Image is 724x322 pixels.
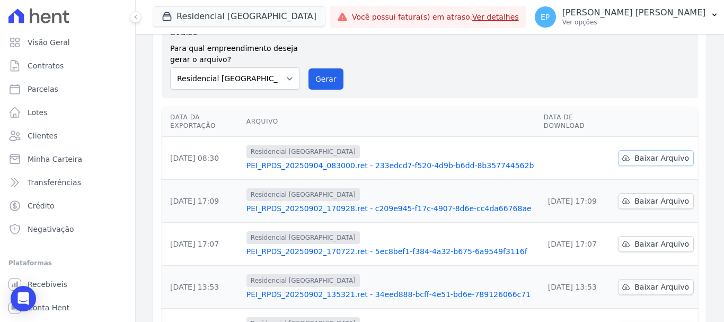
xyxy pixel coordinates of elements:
[28,130,57,141] span: Clientes
[4,102,131,123] a: Lotes
[28,224,74,234] span: Negativação
[162,180,242,223] td: [DATE] 17:09
[4,149,131,170] a: Minha Carteira
[246,289,535,300] a: PEI_RPDS_20250902_135321.ret - 34eed888-bcff-4e51-bd6e-789126066c71
[634,196,689,206] span: Baixar Arquivo
[162,137,242,180] td: [DATE] 08:30
[4,55,131,76] a: Contratos
[162,107,242,137] th: Data da Exportação
[618,193,694,209] a: Baixar Arquivo
[352,12,519,23] span: Você possui fatura(s) em atraso.
[162,266,242,309] td: [DATE] 13:53
[246,188,360,201] span: Residencial [GEOGRAPHIC_DATA]
[246,231,360,244] span: Residencial [GEOGRAPHIC_DATA]
[308,68,343,90] button: Gerar
[8,257,127,269] div: Plataformas
[4,79,131,100] a: Parcelas
[11,286,36,311] div: Open Intercom Messenger
[28,84,58,94] span: Parcelas
[618,236,694,252] a: Baixar Arquivo
[618,150,694,166] a: Baixar Arquivo
[28,279,67,290] span: Recebíveis
[28,177,81,188] span: Transferências
[153,6,325,27] button: Residencial [GEOGRAPHIC_DATA]
[4,32,131,53] a: Visão Geral
[562,7,706,18] p: [PERSON_NAME] [PERSON_NAME]
[541,13,550,21] span: EP
[242,107,540,137] th: Arquivo
[246,274,360,287] span: Residencial [GEOGRAPHIC_DATA]
[634,153,689,163] span: Baixar Arquivo
[4,297,131,318] a: Conta Hent
[28,201,55,211] span: Crédito
[28,154,82,164] span: Minha Carteira
[28,107,48,118] span: Lotes
[4,125,131,146] a: Clientes
[540,223,614,266] td: [DATE] 17:07
[246,203,535,214] a: PEI_RPDS_20250902_170928.ret - c209e945-f17c-4907-8d6e-cc4da66768ae
[4,195,131,216] a: Crédito
[28,37,70,48] span: Visão Geral
[472,13,519,21] a: Ver detalhes
[246,145,360,158] span: Residencial [GEOGRAPHIC_DATA]
[4,172,131,193] a: Transferências
[246,160,535,171] a: PEI_RPDS_20250904_083000.ret - 233edcd7-f520-4d9b-b6dd-8b357744562b
[634,239,689,249] span: Baixar Arquivo
[540,180,614,223] td: [DATE] 17:09
[540,107,614,137] th: Data de Download
[562,18,706,27] p: Ver opções
[28,60,64,71] span: Contratos
[170,39,300,65] label: Para qual empreendimento deseja gerar o arquivo?
[162,223,242,266] td: [DATE] 17:07
[618,279,694,295] a: Baixar Arquivo
[4,274,131,295] a: Recebíveis
[4,219,131,240] a: Negativação
[540,266,614,309] td: [DATE] 13:53
[28,302,69,313] span: Conta Hent
[634,282,689,292] span: Baixar Arquivo
[246,246,535,257] a: PEI_RPDS_20250902_170722.ret - 5ec8bef1-f384-4a32-b675-6a9549f3116f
